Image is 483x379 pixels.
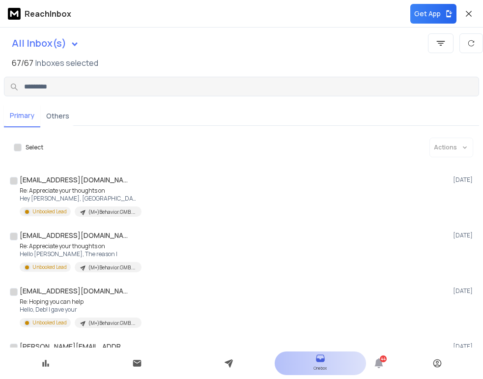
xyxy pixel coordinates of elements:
p: (M+)Behavior.GMB.Q32025 [88,264,136,271]
p: ReachInbox [25,8,71,20]
label: Select [26,144,43,151]
h1: [PERSON_NAME][EMAIL_ADDRESS][DOMAIN_NAME] [20,342,128,351]
h1: [EMAIL_ADDRESS][DOMAIN_NAME] [20,286,128,296]
p: Hey [PERSON_NAME], [GEOGRAPHIC_DATA] connecting with [20,195,138,203]
p: Hello [PERSON_NAME], The reason I [20,250,138,258]
p: [DATE] [453,287,475,295]
p: Hello, Deb! I gave your [20,306,138,314]
p: (M+)Behavior.GMB.Q32025 [88,208,136,216]
p: (M+)Behavior.GMB.Q32025 [88,320,136,327]
span: 67 / 67 [12,57,33,69]
h1: All Inbox(s) [12,38,66,48]
h1: [EMAIL_ADDRESS][DOMAIN_NAME] [20,231,128,240]
button: Get App [410,4,456,24]
button: Primary [4,105,40,127]
p: Unbooked Lead [32,319,67,326]
h3: Inboxes selected [35,57,98,69]
p: Unbooked Lead [32,263,67,271]
p: Re: Hoping you can help [20,298,138,306]
h1: [EMAIL_ADDRESS][DOMAIN_NAME] [20,175,128,185]
button: Others [40,105,75,127]
p: Re: Appreciate your thoughts on [20,242,138,250]
button: All Inbox(s) [4,33,87,53]
p: Re: Appreciate your thoughts on [20,187,138,195]
p: Onebox [313,363,327,373]
p: [DATE] [453,343,475,350]
p: [DATE] [453,232,475,239]
p: Unbooked Lead [32,208,67,215]
p: [DATE] [453,176,475,184]
span: 44 [380,355,387,362]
